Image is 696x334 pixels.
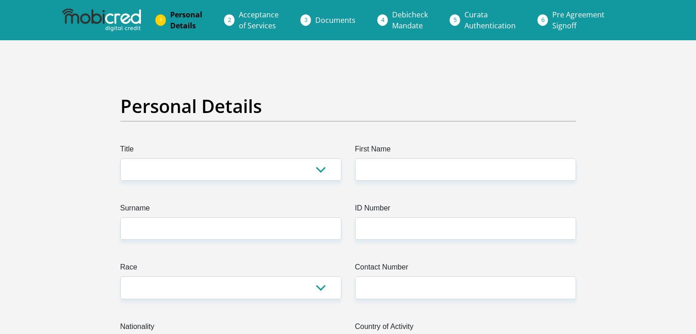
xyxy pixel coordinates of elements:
[315,15,356,25] span: Documents
[170,10,202,31] span: Personal Details
[545,5,612,35] a: Pre AgreementSignoff
[232,5,286,35] a: Acceptanceof Services
[239,10,279,31] span: Acceptance of Services
[120,262,341,276] label: Race
[120,217,341,240] input: Surname
[392,10,428,31] span: Debicheck Mandate
[355,262,576,276] label: Contact Number
[355,276,576,299] input: Contact Number
[120,203,341,217] label: Surname
[464,10,516,31] span: Curata Authentication
[355,158,576,181] input: First Name
[457,5,523,35] a: CurataAuthentication
[308,11,363,29] a: Documents
[120,144,341,158] label: Title
[163,5,210,35] a: PersonalDetails
[385,5,435,35] a: DebicheckMandate
[62,9,141,32] img: mobicred logo
[355,144,576,158] label: First Name
[355,203,576,217] label: ID Number
[120,95,576,117] h2: Personal Details
[552,10,604,31] span: Pre Agreement Signoff
[355,217,576,240] input: ID Number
